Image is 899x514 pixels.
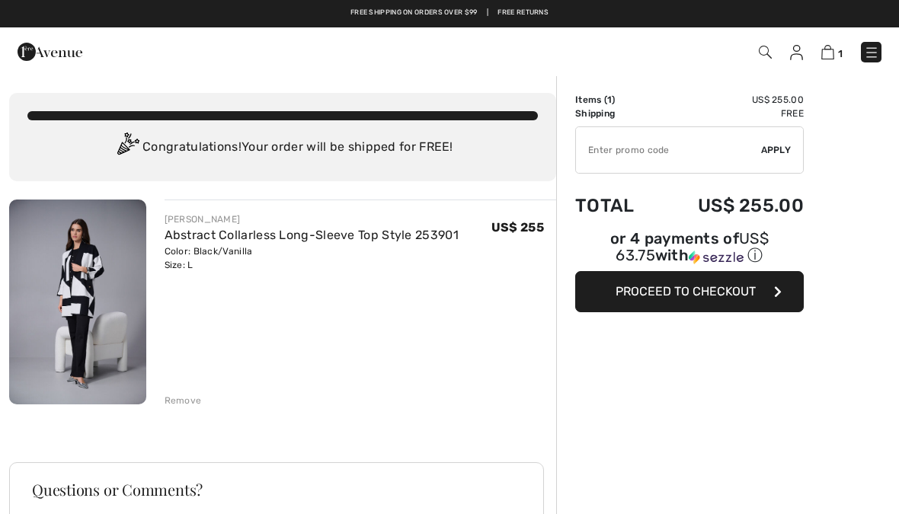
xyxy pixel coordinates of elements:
span: Proceed to Checkout [616,284,756,299]
div: [PERSON_NAME] [165,212,459,226]
span: 1 [607,94,612,105]
a: Free shipping on orders over $99 [350,8,478,18]
div: or 4 payments of with [575,231,804,266]
td: Free [657,107,804,120]
a: 1 [821,43,843,61]
td: US$ 255.00 [657,93,804,107]
img: Abstract Collarless Long-Sleeve Top Style 253901 [9,200,146,404]
img: Menu [864,45,879,60]
div: Congratulations! Your order will be shipped for FREE! [27,132,538,163]
td: US$ 255.00 [657,180,804,231]
h3: Questions or Comments? [32,482,521,497]
td: Items ( ) [575,93,657,107]
img: Search [759,46,772,59]
button: Proceed to Checkout [575,271,804,312]
input: Promo code [576,127,761,173]
div: Remove [165,394,202,407]
span: Apply [761,143,792,157]
a: Abstract Collarless Long-Sleeve Top Style 253901 [165,228,459,242]
span: US$ 255 [491,220,544,235]
a: 1ère Avenue [18,43,82,58]
span: US$ 63.75 [616,229,769,264]
img: Sezzle [689,251,744,264]
td: Shipping [575,107,657,120]
img: My Info [790,45,803,60]
img: Congratulation2.svg [112,132,142,163]
span: 1 [838,48,843,59]
img: Shopping Bag [821,45,834,59]
img: 1ère Avenue [18,37,82,67]
a: Free Returns [497,8,549,18]
div: or 4 payments ofUS$ 63.75withSezzle Click to learn more about Sezzle [575,231,804,271]
div: Color: Black/Vanilla Size: L [165,244,459,272]
span: | [487,8,488,18]
td: Total [575,180,657,231]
